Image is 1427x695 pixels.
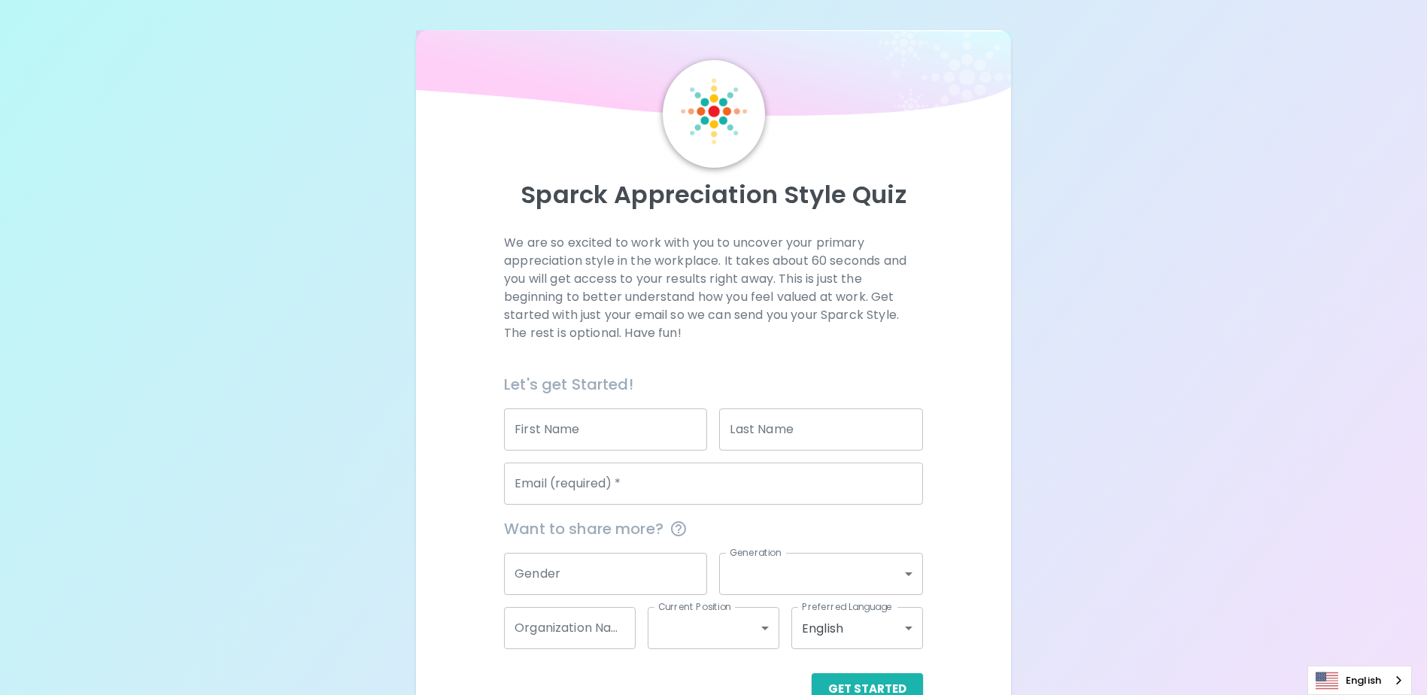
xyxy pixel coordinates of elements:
[802,600,892,613] label: Preferred Language
[434,180,992,210] p: Sparck Appreciation Style Quiz
[504,372,923,396] h6: Let's get Started!
[669,520,688,538] svg: This information is completely confidential and only used for aggregated appreciation studies at ...
[1308,666,1411,694] a: English
[730,546,782,559] label: Generation
[791,607,923,649] div: English
[1307,666,1412,695] div: Language
[658,600,731,613] label: Current Position
[504,234,923,342] p: We are so excited to work with you to uncover your primary appreciation style in the workplace. I...
[504,517,923,541] span: Want to share more?
[416,30,1010,123] img: wave
[681,78,747,144] img: Sparck Logo
[1307,666,1412,695] aside: Language selected: English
